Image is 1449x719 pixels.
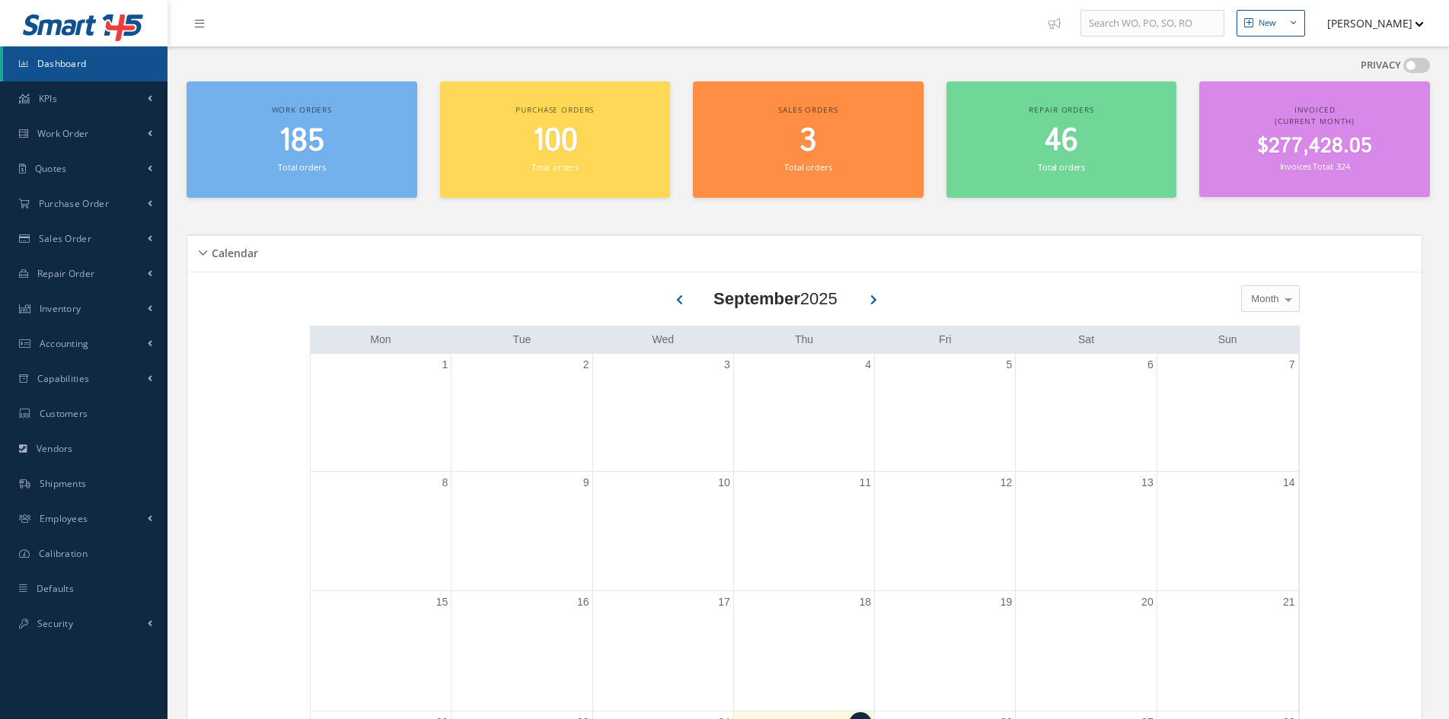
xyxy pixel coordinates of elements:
[1215,330,1240,349] a: Sunday
[3,46,168,81] a: Dashboard
[1286,354,1298,376] a: September 7, 2025
[39,547,88,560] span: Calibration
[452,591,592,711] td: September 16, 2025
[715,591,733,613] a: September 17, 2025
[733,354,874,472] td: September 4, 2025
[1016,354,1157,472] td: September 6, 2025
[997,472,1016,494] a: September 12, 2025
[279,119,324,163] span: 185
[37,617,73,630] span: Security
[1029,104,1093,115] span: Repair orders
[440,81,671,198] a: Purchase orders 100 Total orders
[713,286,838,311] div: 2025
[862,354,874,376] a: September 4, 2025
[1144,354,1157,376] a: September 6, 2025
[649,330,677,349] a: Wednesday
[1138,591,1157,613] a: September 20, 2025
[311,471,452,591] td: September 8, 2025
[37,127,89,140] span: Work Order
[439,472,451,494] a: September 8, 2025
[1237,10,1305,37] button: New
[592,471,733,591] td: September 10, 2025
[693,81,924,198] a: Sales orders 3 Total orders
[1259,17,1276,30] div: New
[580,472,592,494] a: September 9, 2025
[1157,591,1297,711] td: September 21, 2025
[40,512,88,525] span: Employees
[574,591,592,613] a: September 16, 2025
[592,591,733,711] td: September 17, 2025
[875,591,1016,711] td: September 19, 2025
[40,337,89,350] span: Accounting
[39,92,57,105] span: KPIs
[439,354,451,376] a: September 1, 2025
[37,442,73,455] span: Vendors
[37,582,74,595] span: Defaults
[515,104,594,115] span: Purchase orders
[1280,591,1298,613] a: September 21, 2025
[733,591,874,711] td: September 18, 2025
[946,81,1177,198] a: Repair orders 46 Total orders
[715,472,733,494] a: September 10, 2025
[1157,471,1297,591] td: September 14, 2025
[1038,161,1085,173] small: Total orders
[40,477,87,490] span: Shipments
[37,267,95,280] span: Repair Order
[1275,116,1355,126] span: (Current Month)
[1138,472,1157,494] a: September 13, 2025
[875,354,1016,472] td: September 5, 2025
[311,354,452,472] td: September 1, 2025
[857,591,875,613] a: September 18, 2025
[39,232,91,245] span: Sales Order
[1080,10,1224,37] input: Search WO, PO, SO, RO
[997,591,1016,613] a: September 19, 2025
[367,330,394,349] a: Monday
[187,81,417,198] a: Work orders 185 Total orders
[1361,58,1401,73] label: PRIVACY
[452,354,592,472] td: September 2, 2025
[857,472,875,494] a: September 11, 2025
[778,104,838,115] span: Sales orders
[1294,104,1336,115] span: Invoiced
[713,289,800,308] b: September
[580,354,592,376] a: September 2, 2025
[1257,132,1372,161] span: $277,428.05
[1313,8,1424,38] button: [PERSON_NAME]
[721,354,733,376] a: September 3, 2025
[592,354,733,472] td: September 3, 2025
[37,372,90,385] span: Capabilities
[510,330,535,349] a: Tuesday
[875,471,1016,591] td: September 12, 2025
[1016,471,1157,591] td: September 13, 2025
[311,591,452,711] td: September 15, 2025
[40,407,88,420] span: Customers
[39,197,109,210] span: Purchase Order
[1004,354,1016,376] a: September 5, 2025
[1199,81,1430,197] a: Invoiced (Current Month) $277,428.05 Invoices Total: 324
[1280,161,1350,172] small: Invoices Total: 324
[37,57,87,70] span: Dashboard
[1247,291,1278,307] span: Month
[40,302,81,315] span: Inventory
[1075,330,1097,349] a: Saturday
[532,119,578,163] span: 100
[1016,591,1157,711] td: September 20, 2025
[936,330,954,349] a: Friday
[272,104,332,115] span: Work orders
[1280,472,1298,494] a: September 14, 2025
[1157,354,1297,472] td: September 7, 2025
[452,471,592,591] td: September 9, 2025
[207,242,258,260] h5: Calendar
[278,161,325,173] small: Total orders
[733,471,874,591] td: September 11, 2025
[35,162,67,175] span: Quotes
[800,119,816,163] span: 3
[531,161,579,173] small: Total orders
[784,161,831,173] small: Total orders
[792,330,816,349] a: Thursday
[433,591,452,613] a: September 15, 2025
[1045,119,1078,163] span: 46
